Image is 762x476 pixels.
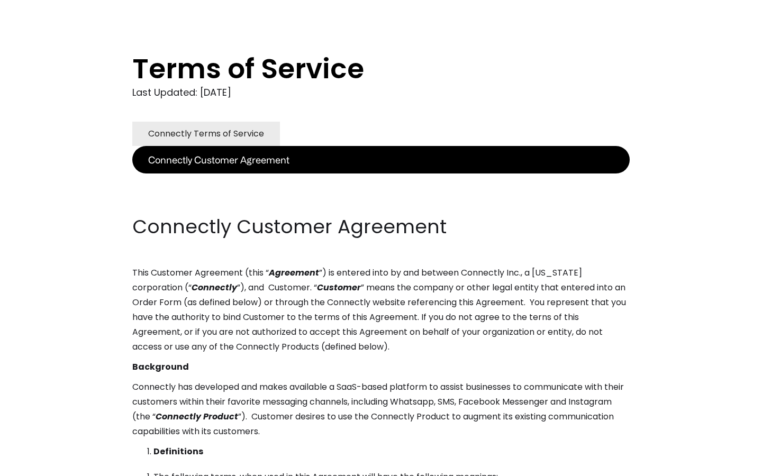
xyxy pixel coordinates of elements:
[11,456,63,472] aside: Language selected: English
[269,267,319,279] em: Agreement
[192,281,237,294] em: Connectly
[317,281,361,294] em: Customer
[21,457,63,472] ul: Language list
[132,173,630,188] p: ‍
[132,194,630,208] p: ‍
[156,410,238,423] em: Connectly Product
[132,53,587,85] h1: Terms of Service
[132,380,630,439] p: Connectly has developed and makes available a SaaS-based platform to assist businesses to communi...
[132,214,630,240] h2: Connectly Customer Agreement
[132,266,630,354] p: This Customer Agreement (this “ ”) is entered into by and between Connectly Inc., a [US_STATE] co...
[132,85,630,100] div: Last Updated: [DATE]
[148,152,289,167] div: Connectly Customer Agreement
[148,126,264,141] div: Connectly Terms of Service
[153,445,203,457] strong: Definitions
[132,361,189,373] strong: Background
